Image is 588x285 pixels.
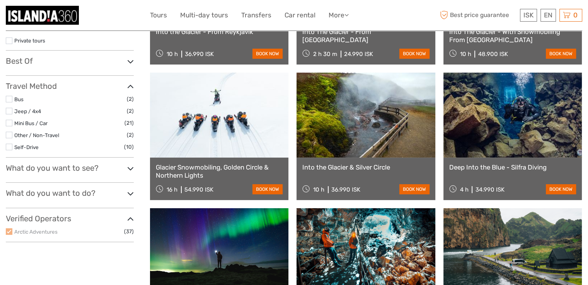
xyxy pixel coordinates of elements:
a: Tours [150,10,167,21]
p: We're away right now. Please check back later! [11,14,87,20]
a: Car rental [285,10,315,21]
div: 36.990 ISK [185,51,214,58]
span: (2) [127,95,134,103]
h3: What do you want to see? [6,163,134,173]
button: Open LiveChat chat widget [89,12,98,21]
a: Arctic Adventures [14,229,58,235]
a: book now [399,184,429,194]
a: Mini Bus / Car [14,120,48,126]
a: Private tours [14,37,45,44]
span: (21) [124,119,134,127]
a: Multi-day tours [180,10,228,21]
span: 4 h [460,186,468,193]
span: ISK [523,11,533,19]
span: (2) [127,107,134,115]
span: (2) [127,131,134,139]
a: Self-Drive [14,144,39,150]
a: book now [546,49,576,59]
a: book now [546,184,576,194]
h3: Travel Method [6,81,134,91]
span: (37) [124,227,134,236]
span: (10) [124,142,134,151]
a: Transfers [241,10,271,21]
span: 10 h [460,51,471,58]
a: book now [399,49,429,59]
div: 34.990 ISK [475,186,504,193]
span: Best price guarantee [438,9,518,22]
span: 0 [572,11,579,19]
div: 54.990 ISK [184,186,213,193]
a: Bus [14,96,24,102]
span: 2 h 30 m [313,51,337,58]
h3: What do you want to do? [6,188,134,198]
h3: Verified Operators [6,214,134,223]
a: Into the Glacier - From Reykjavík [156,28,283,36]
h3: Best Of [6,56,134,66]
a: Jeep / 4x4 [14,108,41,114]
a: Into The Glacier - From [GEOGRAPHIC_DATA] [302,28,429,44]
a: Glacier Snowmobiling, Golden Circle & Northern Lights [156,163,283,179]
div: EN [540,9,556,22]
a: book now [252,184,283,194]
div: 36.990 ISK [331,186,360,193]
a: Deep Into the Blue - Silfra Diving [449,163,576,171]
img: 359-8a86c472-227a-44f5-9a1a-607d161e92e3_logo_small.jpg [6,6,79,25]
span: 10 h [167,51,178,58]
a: Other / Non-Travel [14,132,59,138]
span: 10 h [313,186,324,193]
span: 16 h [167,186,177,193]
a: book now [252,49,283,59]
div: 48.900 ISK [478,51,508,58]
a: Into the Glacier & Silver Circle [302,163,429,171]
div: 24.990 ISK [344,51,373,58]
a: More [329,10,349,21]
a: Into The Glacier - With Snowmobiling From [GEOGRAPHIC_DATA] [449,28,576,44]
